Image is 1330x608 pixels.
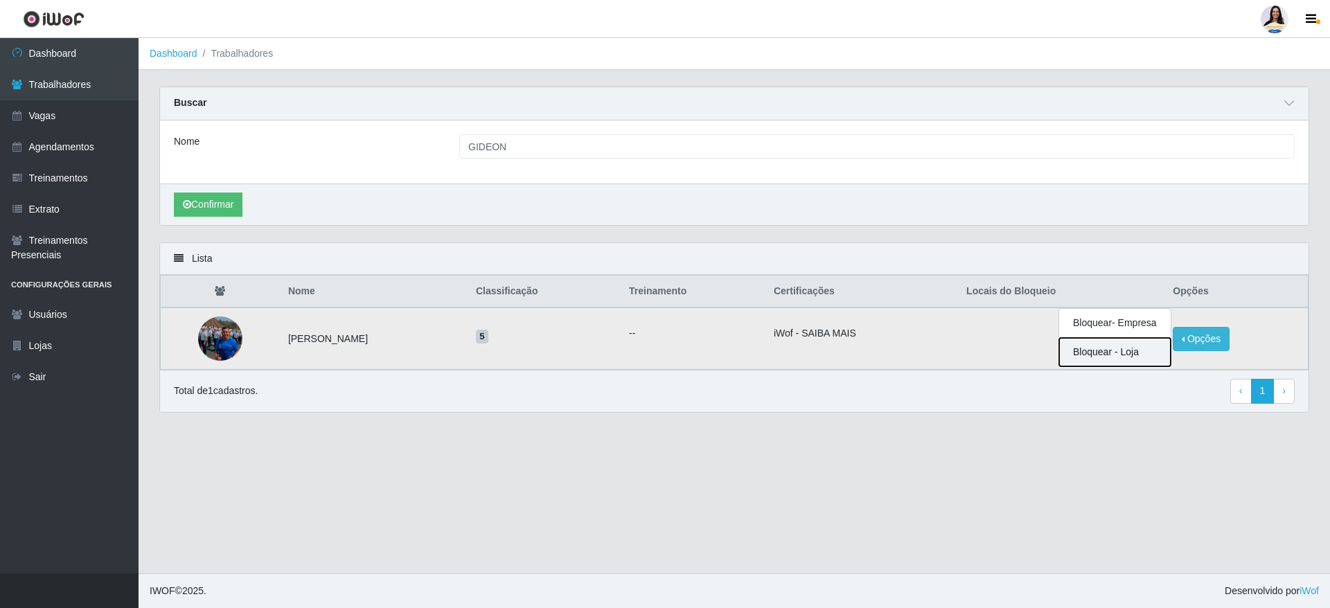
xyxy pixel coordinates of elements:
[150,584,206,598] span: © 2025 .
[1282,385,1286,396] span: ›
[459,134,1295,159] input: Digite o Nome...
[774,326,950,341] li: iWof - SAIBA MAIS
[174,134,199,149] label: Nome
[629,326,757,341] ul: --
[174,384,258,398] p: Total de 1 cadastros.
[621,276,765,308] th: Treinamento
[1251,379,1275,404] a: 1
[150,585,175,596] span: IWOF
[174,97,206,108] strong: Buscar
[1300,585,1319,596] a: iWof
[197,46,274,61] li: Trabalhadores
[160,243,1309,275] div: Lista
[476,330,488,343] span: 5
[174,193,242,217] button: Confirmar
[958,276,1164,308] th: Locais do Bloqueio
[280,307,468,370] td: [PERSON_NAME]
[1230,379,1295,404] nav: pagination
[1059,309,1171,338] button: Bloquear - Empresa
[1164,276,1308,308] th: Opções
[150,48,197,59] a: Dashboard
[468,276,621,308] th: Classificação
[1225,584,1319,598] span: Desenvolvido por
[765,276,958,308] th: Certificações
[1059,338,1171,366] button: Bloquear - Loja
[1273,379,1295,404] a: Next
[1239,385,1243,396] span: ‹
[139,38,1330,70] nav: breadcrumb
[198,299,242,378] img: 1748446152061.jpeg
[23,10,85,28] img: CoreUI Logo
[280,276,468,308] th: Nome
[1230,379,1252,404] a: Previous
[1173,327,1230,351] button: Opções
